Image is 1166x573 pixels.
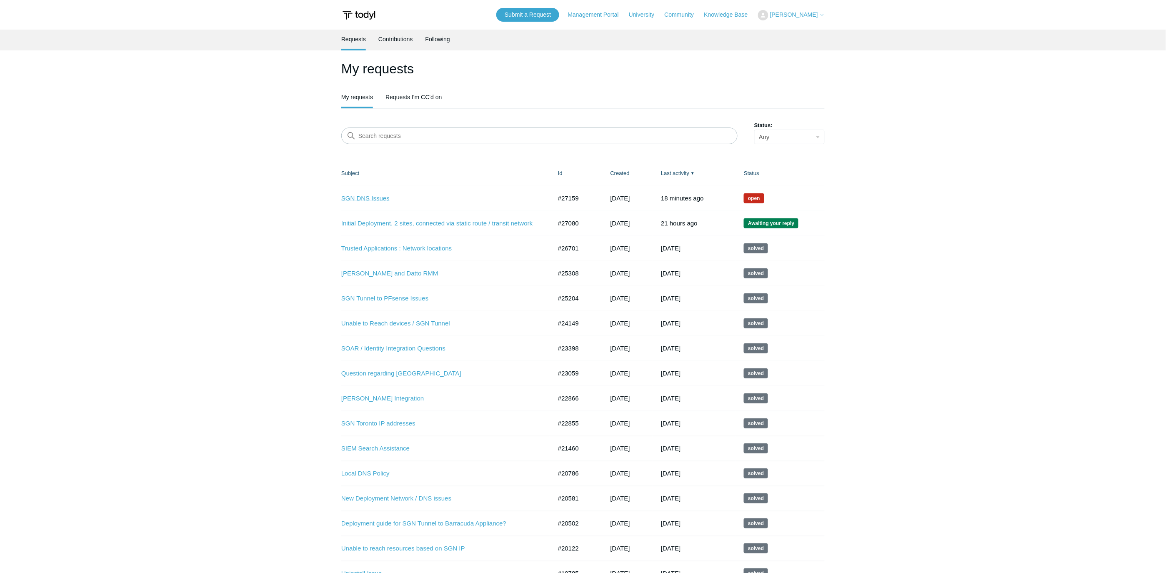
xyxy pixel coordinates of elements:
[611,520,630,527] time: 10/02/2024, 12:01
[744,468,768,478] span: This request has been solved
[550,411,602,436] td: #22855
[611,245,630,252] time: 07/24/2025, 10:05
[744,293,768,303] span: This request has been solved
[341,469,539,478] a: Local DNS Policy
[341,59,825,79] h1: My requests
[744,443,768,453] span: This request has been solved
[661,420,681,427] time: 02/27/2025, 13:02
[341,161,550,186] th: Subject
[550,286,602,311] td: #25204
[754,121,825,130] label: Status:
[744,393,768,403] span: This request has been solved
[661,470,681,477] time: 11/05/2024, 16:02
[661,495,681,502] time: 11/04/2024, 18:02
[550,236,602,261] td: #26701
[550,436,602,461] td: #21460
[550,211,602,236] td: #27080
[661,195,704,202] time: 08/11/2025, 09:23
[611,270,630,277] time: 06/04/2025, 16:24
[661,370,681,377] time: 03/11/2025, 13:03
[341,30,366,49] a: Requests
[341,369,539,378] a: Question regarding [GEOGRAPHIC_DATA]
[550,361,602,386] td: #23059
[550,336,602,361] td: #23398
[611,170,630,176] a: Created
[341,494,539,503] a: New Deployment Network / DNS issues
[341,419,539,428] a: SGN Toronto IP addresses
[744,368,768,378] span: This request has been solved
[550,536,602,561] td: #20122
[661,520,681,527] time: 10/31/2024, 21:02
[496,8,559,22] a: Submit a Request
[611,220,630,227] time: 08/06/2025, 11:50
[744,493,768,503] span: This request has been solved
[611,370,630,377] time: 02/19/2025, 10:35
[704,10,756,19] a: Knowledge Base
[341,128,738,144] input: Search requests
[341,519,539,528] a: Deployment guide for SGN Tunnel to Barracuda Appliance?
[550,511,602,536] td: #20502
[661,220,698,227] time: 08/10/2025, 12:02
[341,194,539,203] a: SGN DNS Issues
[611,420,630,427] time: 02/07/2025, 11:46
[425,30,450,49] a: Following
[611,445,630,452] time: 11/19/2024, 12:58
[744,543,768,553] span: This request has been solved
[611,470,630,477] time: 10/16/2024, 15:55
[661,445,681,452] time: 12/09/2024, 14:03
[341,319,539,328] a: Unable to Reach devices / SGN Tunnel
[341,219,539,228] a: Initial Deployment, 2 sites, connected via static route / transit network
[550,261,602,286] td: #25308
[744,243,768,253] span: This request has been solved
[661,320,681,327] time: 05/08/2025, 11:02
[341,244,539,253] a: Trusted Applications : Network locations
[341,269,539,278] a: [PERSON_NAME] and Datto RMM
[568,10,627,19] a: Management Portal
[661,345,681,352] time: 04/02/2025, 11:02
[744,218,798,228] span: We are waiting for you to respond
[665,10,703,19] a: Community
[385,88,442,107] a: Requests I'm CC'd on
[341,394,539,403] a: [PERSON_NAME] Integration
[378,30,413,49] a: Contributions
[341,544,539,553] a: Unable to reach resources based on SGN IP
[341,294,539,303] a: SGN Tunnel to PFsense Issues
[550,486,602,511] td: #20581
[744,343,768,353] span: This request has been solved
[661,295,681,302] time: 06/24/2025, 17:02
[744,268,768,278] span: This request has been solved
[611,395,630,402] time: 02/07/2025, 15:24
[550,461,602,486] td: #20786
[341,444,539,453] a: SIEM Search Assistance
[611,495,630,502] time: 10/04/2024, 14:00
[744,318,768,328] span: This request has been solved
[611,345,630,352] time: 03/05/2025, 13:13
[611,295,630,302] time: 05/30/2025, 11:25
[341,88,373,107] a: My requests
[550,311,602,336] td: #24149
[661,270,681,277] time: 07/09/2025, 14:02
[758,10,825,20] button: [PERSON_NAME]
[341,8,377,23] img: Todyl Support Center Help Center home page
[744,193,764,203] span: We are working on a response for you
[341,344,539,353] a: SOAR / Identity Integration Questions
[770,11,818,18] span: [PERSON_NAME]
[661,545,681,552] time: 10/03/2024, 15:03
[550,161,602,186] th: Id
[611,545,630,552] time: 09/12/2024, 12:42
[661,395,681,402] time: 03/09/2025, 12:02
[550,186,602,211] td: #27159
[611,195,630,202] time: 08/08/2025, 08:45
[661,170,689,176] a: Last activity▼
[736,161,825,186] th: Status
[611,320,630,327] time: 04/09/2025, 12:55
[744,518,768,528] span: This request has been solved
[550,386,602,411] td: #22866
[691,170,695,176] span: ▼
[744,418,768,428] span: This request has been solved
[629,10,663,19] a: University
[661,245,681,252] time: 08/05/2025, 17:03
